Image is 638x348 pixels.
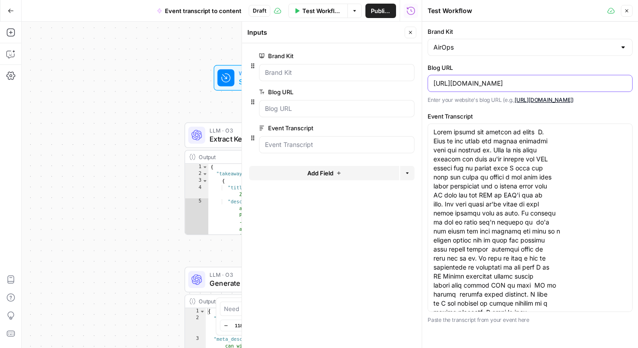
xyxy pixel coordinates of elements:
input: AirOps [433,43,616,52]
span: LLM · O3 [210,270,320,279]
span: Event transcript to content [165,6,242,15]
span: Toggle code folding, rows 2 through 15 [202,171,208,178]
div: Output [199,153,320,161]
a: [URL][DOMAIN_NAME] [515,96,573,103]
input: Event Transcript [265,140,409,149]
span: 118% [235,322,247,329]
span: Generate Blog Post [210,278,320,289]
span: Toggle code folding, rows 1 through 16 [202,164,208,170]
label: Blog URL [259,87,364,96]
button: Publish [365,4,396,18]
button: Add Field [249,166,399,180]
div: WorkflowSet InputsInputs [185,65,349,91]
span: Draft [253,7,266,15]
div: Inputs [247,28,402,37]
span: Publish [371,6,391,15]
label: Blog URL [428,63,633,72]
div: 2 [185,171,209,178]
label: Brand Kit [259,51,364,60]
button: Test Workflow [288,4,347,18]
input: https://yourdomain.com/blog [433,79,627,88]
div: 1 [185,164,209,170]
div: 1 [185,308,206,315]
input: Blog URL [265,104,409,113]
label: Event Transcript [259,124,364,133]
span: Toggle code folding, rows 3 through 6 [202,178,208,184]
span: Test Workflow [302,6,342,15]
p: Paste the transcript from your event here [428,316,633,325]
button: Event transcript to content [151,4,247,18]
div: 3 [185,178,209,184]
span: Add Field [307,169,333,178]
label: Brand Kit [428,27,633,36]
p: Enter your website's blog URL (e.g., ) [428,96,633,105]
input: Brand Kit [265,68,409,77]
div: 5 [185,198,209,281]
div: 4 [185,184,209,198]
span: Toggle code folding, rows 1 through 5 [200,308,205,315]
label: Event Transcript [428,112,633,121]
span: Extract Key Takeaways [210,133,320,144]
div: Output [199,297,320,306]
div: 2 [185,315,206,336]
span: LLM · O3 [210,126,320,135]
div: LLM · O3Extract Key TakeawaysStep 2Output{ "takeaways":[ { "title":"Shift Budget to LLM Search an... [185,123,349,235]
